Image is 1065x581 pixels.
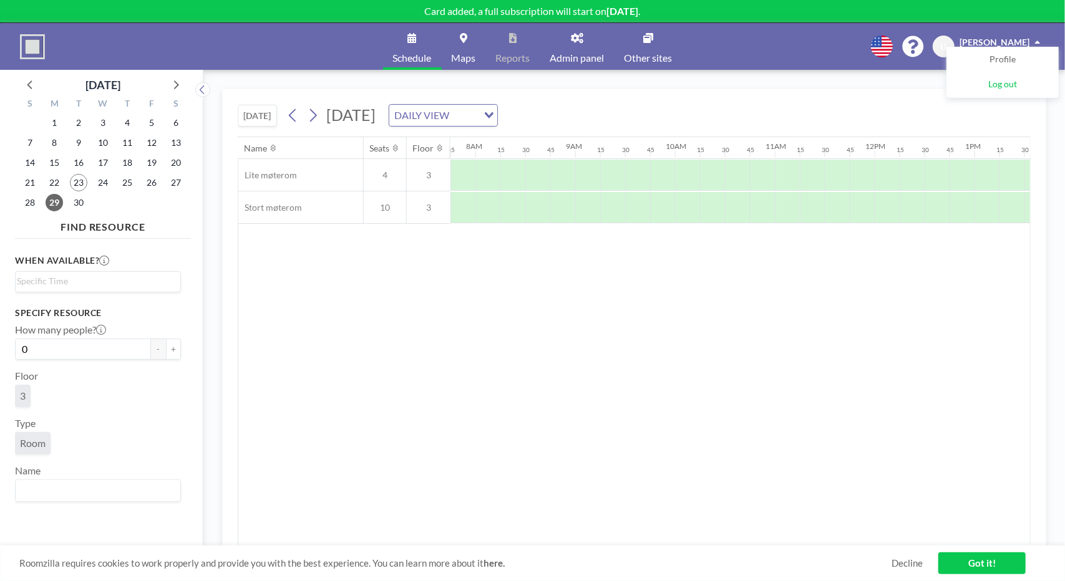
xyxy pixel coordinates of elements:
button: [DATE] [238,105,277,127]
a: Log out [947,72,1058,97]
span: Admin panel [550,53,605,63]
label: How many people? [15,324,106,336]
div: 30 [922,146,929,154]
span: 3 [407,202,450,213]
div: 12PM [865,142,885,151]
span: Friday, September 12, 2025 [143,134,160,151]
span: Thursday, September 4, 2025 [119,114,136,132]
span: [DATE] [326,105,376,124]
span: Tuesday, September 9, 2025 [70,134,87,151]
button: + [166,339,181,360]
div: 45 [747,146,754,154]
span: Reports [496,53,530,63]
span: Wednesday, September 10, 2025 [94,134,112,151]
a: Maps [442,23,486,70]
div: 11AM [766,142,786,151]
span: Thursday, September 18, 2025 [119,154,136,171]
span: Saturday, September 13, 2025 [167,134,185,151]
span: Tuesday, September 16, 2025 [70,154,87,171]
div: Search for option [16,272,180,290]
span: Wednesday, September 24, 2025 [94,174,112,191]
span: Thursday, September 25, 2025 [119,174,136,191]
div: S [163,97,188,113]
span: Tuesday, September 23, 2025 [70,174,87,191]
span: Room [20,437,46,449]
div: Search for option [16,480,180,501]
span: Wednesday, September 17, 2025 [94,154,112,171]
span: Schedule [393,53,432,63]
label: Floor [15,370,38,382]
div: [DATE] [85,76,120,94]
span: Thursday, September 11, 2025 [119,134,136,151]
div: 45 [547,146,555,154]
div: 15 [996,146,1004,154]
span: Sunday, September 14, 2025 [21,154,39,171]
div: F [139,97,163,113]
div: 8AM [466,142,482,151]
span: Lite møterom [238,170,297,181]
div: 15 [597,146,605,154]
span: Sunday, September 7, 2025 [21,134,39,151]
div: T [67,97,91,113]
div: 15 [497,146,505,154]
div: 15 [697,146,704,154]
div: 9AM [566,142,582,151]
span: DAILY VIEW [392,107,452,123]
span: 3 [20,390,26,402]
a: Other sites [615,23,683,70]
span: Wednesday, September 3, 2025 [94,114,112,132]
span: Sunday, September 28, 2025 [21,194,39,211]
button: - [151,339,166,360]
a: Reports [486,23,540,70]
span: Sunday, September 21, 2025 [21,174,39,191]
a: Got it! [938,552,1026,574]
span: Tuesday, September 30, 2025 [70,194,87,211]
input: Search for option [17,274,173,288]
span: Monday, September 1, 2025 [46,114,63,132]
span: [PERSON_NAME] [960,37,1029,47]
div: 45 [946,146,954,154]
h3: Specify resource [15,307,181,319]
a: Decline [892,557,923,569]
div: 30 [822,146,829,154]
div: Name [245,143,268,154]
span: 3 [407,170,450,181]
span: Profile [990,54,1016,66]
div: 45 [647,146,654,154]
a: here. [484,557,505,569]
div: 30 [522,146,530,154]
img: organization-logo [20,34,45,59]
span: Roomzilla requires cookies to work properly and provide you with the best experience. You can lea... [19,557,892,569]
span: Saturday, September 20, 2025 [167,154,185,171]
span: IJ [941,41,947,52]
span: Monday, September 29, 2025 [46,194,63,211]
span: Friday, September 5, 2025 [143,114,160,132]
label: Type [15,417,36,430]
div: S [18,97,42,113]
span: Tuesday, September 2, 2025 [70,114,87,132]
span: Monday, September 15, 2025 [46,154,63,171]
span: Saturday, September 6, 2025 [167,114,185,132]
div: 30 [1021,146,1029,154]
span: Monday, September 22, 2025 [46,174,63,191]
input: Search for option [17,483,173,499]
span: Log out [988,79,1017,91]
span: 10 [364,202,406,213]
h4: FIND RESOURCE [15,216,191,233]
a: Profile [947,47,1058,72]
label: Name [15,464,41,477]
a: Admin panel [540,23,615,70]
span: Monday, September 8, 2025 [46,134,63,151]
span: Stort møterom [238,202,302,213]
div: M [42,97,67,113]
div: 15 [797,146,804,154]
div: Seats [370,143,390,154]
div: 1PM [965,142,981,151]
span: Friday, September 19, 2025 [143,154,160,171]
span: Friday, September 26, 2025 [143,174,160,191]
b: [DATE] [607,5,639,17]
div: 30 [622,146,630,154]
span: Maps [452,53,476,63]
a: Schedule [383,23,442,70]
div: 15 [897,146,904,154]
